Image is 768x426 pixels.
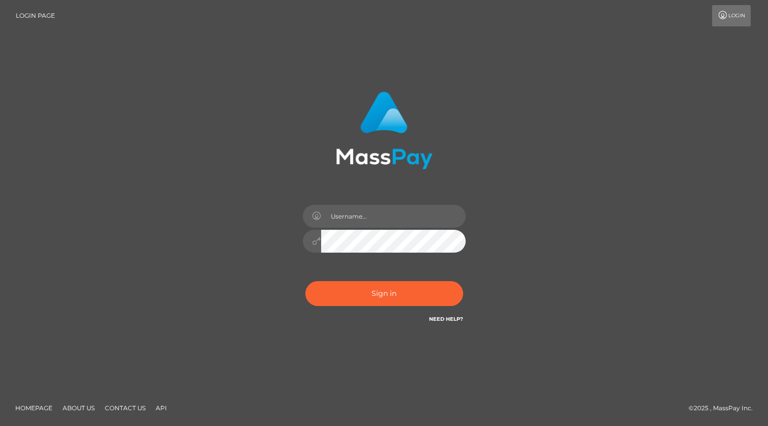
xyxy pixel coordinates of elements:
a: Contact Us [101,400,150,416]
a: About Us [59,400,99,416]
input: Username... [321,205,466,228]
img: MassPay Login [336,92,433,169]
a: API [152,400,171,416]
a: Login Page [16,5,55,26]
a: Homepage [11,400,56,416]
div: © 2025 , MassPay Inc. [689,403,760,414]
button: Sign in [305,281,463,306]
a: Need Help? [429,316,463,322]
a: Login [712,5,751,26]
